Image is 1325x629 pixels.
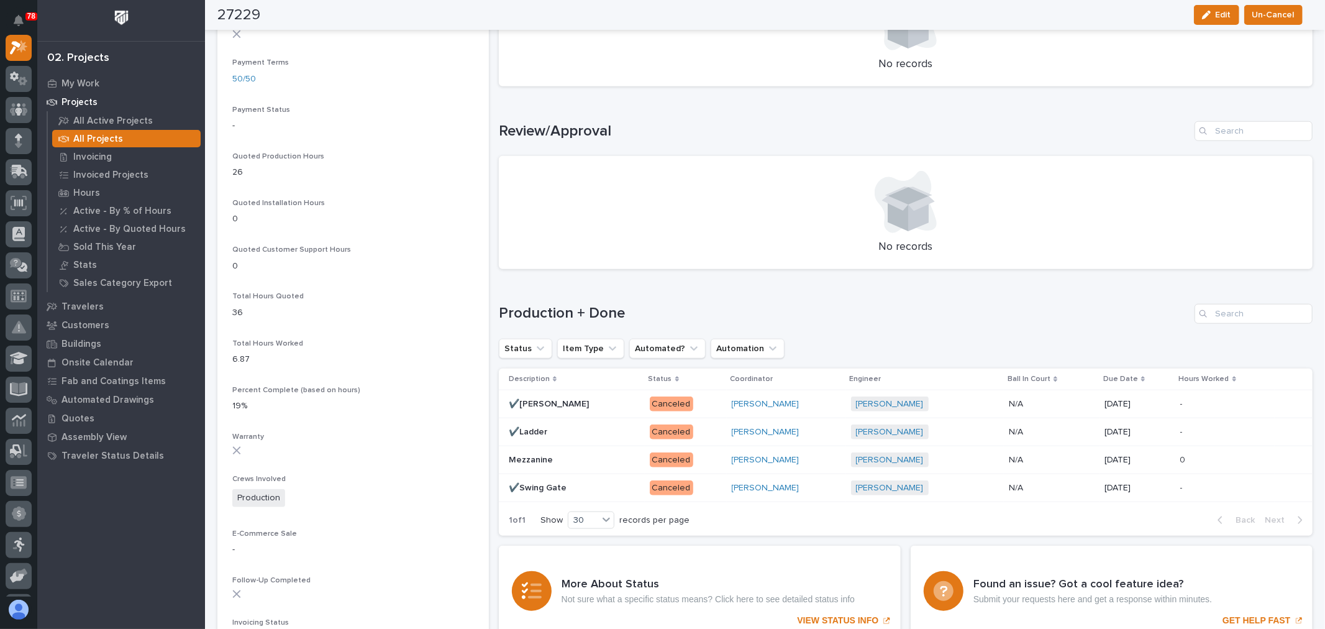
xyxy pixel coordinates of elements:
[232,489,285,507] span: Production
[48,130,205,147] a: All Projects
[232,400,474,413] p: 19%
[232,246,351,254] span: Quoted Customer Support Hours
[48,238,205,255] a: Sold This Year
[499,474,1313,502] tr: ✔️Swing Gate✔️Swing Gate Canceled[PERSON_NAME] [PERSON_NAME] N/AN/A [DATE]--
[1180,452,1188,466] p: 0
[37,334,205,353] a: Buildings
[232,543,474,556] p: -
[1228,515,1255,526] span: Back
[16,15,32,35] div: Notifications78
[73,260,97,271] p: Stats
[232,73,256,86] a: 50/50
[509,452,555,466] p: Mezzanine
[1009,425,1026,438] p: N/A
[1180,397,1185,410] p: -
[650,452,693,468] div: Canceled
[37,372,205,390] a: Fab and Coatings Items
[1180,480,1185,494] p: -
[1104,427,1170,438] p: [DATE]
[856,455,924,466] a: [PERSON_NAME]
[732,455,799,466] a: [PERSON_NAME]
[232,213,474,226] p: 0
[650,425,693,440] div: Canceled
[37,74,205,93] a: My Work
[568,514,598,527] div: 30
[1208,515,1260,526] button: Back
[1195,304,1313,324] input: Search
[232,119,474,132] p: -
[61,320,109,331] p: Customers
[562,594,855,605] p: Not sure what a specific status means? Click here to see detailed status info
[1194,5,1239,25] button: Edit
[732,483,799,494] a: [PERSON_NAME]
[629,339,706,359] button: Automated?
[1195,121,1313,141] div: Search
[499,305,1190,323] h1: Production + Done
[499,390,1313,418] tr: ✔️[PERSON_NAME]✔️[PERSON_NAME] Canceled[PERSON_NAME] [PERSON_NAME] N/AN/A [DATE]--
[619,515,690,526] p: records per page
[232,200,325,207] span: Quoted Installation Hours
[37,316,205,334] a: Customers
[850,372,881,386] p: Engineer
[232,340,303,347] span: Total Hours Worked
[73,224,186,235] p: Active - By Quoted Hours
[232,619,289,627] span: Invoicing Status
[509,425,550,438] p: ✔️Ladder
[1216,9,1231,21] span: Edit
[232,260,474,273] p: 0
[48,202,205,219] a: Active - By % of Hours
[61,301,104,313] p: Travelers
[731,372,773,386] p: Coordinator
[37,297,205,316] a: Travelers
[48,166,205,183] a: Invoiced Projects
[47,52,109,65] div: 02. Projects
[232,577,311,584] span: Follow-Up Completed
[37,353,205,372] a: Onsite Calendar
[499,505,535,536] p: 1 of 1
[61,78,99,90] p: My Work
[1179,372,1229,386] p: Hours Worked
[61,413,94,425] p: Quotes
[1009,452,1026,466] p: N/A
[232,106,290,114] span: Payment Status
[499,122,1190,140] h1: Review/Approval
[37,409,205,428] a: Quotes
[48,112,205,129] a: All Active Projects
[509,372,550,386] p: Description
[856,483,924,494] a: [PERSON_NAME]
[232,387,360,394] span: Percent Complete (based on hours)
[1244,5,1303,25] button: Un-Cancel
[650,397,693,412] div: Canceled
[61,339,101,350] p: Buildings
[232,306,474,319] p: 36
[540,515,563,526] p: Show
[557,339,624,359] button: Item Type
[37,390,205,409] a: Automated Drawings
[48,220,205,237] a: Active - By Quoted Hours
[61,395,154,406] p: Automated Drawings
[1252,7,1295,22] span: Un-Cancel
[73,278,172,289] p: Sales Category Export
[514,58,1298,71] p: No records
[48,256,205,273] a: Stats
[1223,615,1290,626] p: GET HELP FAST
[232,475,286,483] span: Crews Involved
[1260,515,1313,526] button: Next
[1104,399,1170,410] p: [DATE]
[37,93,205,111] a: Projects
[48,184,205,201] a: Hours
[650,480,693,496] div: Canceled
[73,134,123,145] p: All Projects
[73,206,171,217] p: Active - By % of Hours
[48,148,205,165] a: Invoicing
[499,446,1313,474] tr: MezzanineMezzanine Canceled[PERSON_NAME] [PERSON_NAME] N/AN/A [DATE]00
[232,59,289,67] span: Payment Terms
[1103,372,1138,386] p: Due Date
[1265,515,1292,526] span: Next
[217,6,260,24] h2: 27229
[711,339,785,359] button: Automation
[499,339,552,359] button: Status
[562,578,855,592] h3: More About Status
[1180,425,1185,438] p: -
